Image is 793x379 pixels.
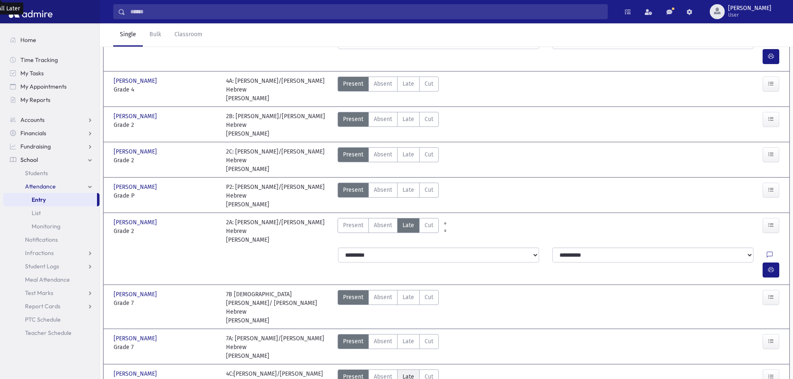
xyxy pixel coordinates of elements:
div: AttTypes [338,290,439,325]
span: Grade 4 [114,85,218,94]
a: Accounts [3,113,99,126]
a: Report Cards [3,300,99,313]
div: 2A: [PERSON_NAME]/[PERSON_NAME] Hebrew [PERSON_NAME] [226,218,330,244]
a: Bulk [143,23,168,47]
span: Monitoring [32,223,60,230]
span: My Appointments [20,83,67,90]
img: AdmirePro [7,3,55,20]
span: Late [403,293,414,302]
span: Notifications [25,236,58,243]
div: 2B: [PERSON_NAME]/[PERSON_NAME] Hebrew [PERSON_NAME] [226,112,330,138]
a: PTC Schedule [3,313,99,326]
div: AttTypes [338,112,439,138]
span: Grade 2 [114,121,218,129]
span: [PERSON_NAME] [114,147,159,156]
span: Grade 7 [114,343,218,352]
span: Time Tracking [20,56,58,64]
span: Fundraising [20,143,51,150]
span: Present [343,337,363,346]
div: 7A: [PERSON_NAME]/[PERSON_NAME] Hebrew [PERSON_NAME] [226,334,330,360]
span: [PERSON_NAME] [728,5,771,12]
span: Infractions [25,249,54,257]
span: Financials [20,129,46,137]
a: Classroom [168,23,209,47]
span: Late [403,79,414,88]
span: Present [343,150,363,159]
span: Accounts [20,116,45,124]
a: Monitoring [3,220,99,233]
span: Late [403,115,414,124]
span: List [32,209,41,217]
a: Single [113,23,143,47]
div: P2: [PERSON_NAME]/[PERSON_NAME] Hebrew [PERSON_NAME] [226,183,330,209]
a: Attendance [3,180,99,193]
span: [PERSON_NAME] [114,112,159,121]
span: Home [20,36,36,44]
span: Entry [32,196,46,203]
span: Report Cards [25,302,60,310]
span: Attendance [25,183,56,190]
span: Present [343,293,363,302]
a: Test Marks [3,286,99,300]
span: Absent [374,221,392,230]
div: AttTypes [338,183,439,209]
input: Search [125,4,607,19]
span: Cut [425,186,433,194]
span: Cut [425,221,433,230]
span: Late [403,221,414,230]
a: Entry [3,193,97,206]
span: PTC Schedule [25,316,61,323]
span: Present [343,221,363,230]
div: AttTypes [338,77,439,103]
span: Absent [374,79,392,88]
span: Grade P [114,191,218,200]
span: Student Logs [25,263,59,270]
span: Present [343,79,363,88]
span: Meal Attendance [25,276,70,283]
a: Fundraising [3,140,99,153]
a: Students [3,166,99,180]
span: Late [403,150,414,159]
div: 4A: [PERSON_NAME]/[PERSON_NAME] Hebrew [PERSON_NAME] [226,77,330,103]
a: My Tasks [3,67,99,80]
span: Teacher Schedule [25,329,72,337]
span: Present [343,186,363,194]
div: AttTypes [338,218,439,244]
span: Grade 2 [114,227,218,235]
span: Grade 7 [114,299,218,307]
span: My Tasks [20,69,44,77]
span: Cut [425,79,433,88]
a: Infractions [3,246,99,260]
span: Absent [374,150,392,159]
span: Absent [374,337,392,346]
span: Absent [374,186,392,194]
span: Absent [374,115,392,124]
span: Cut [425,150,433,159]
a: School [3,153,99,166]
span: My Reports [20,96,50,104]
div: 7B [DEMOGRAPHIC_DATA][PERSON_NAME]/ [PERSON_NAME] Hebrew [PERSON_NAME] [226,290,330,325]
a: My Appointments [3,80,99,93]
span: Students [25,169,48,177]
a: List [3,206,99,220]
a: Time Tracking [3,53,99,67]
span: Test Marks [25,289,53,297]
a: My Reports [3,93,99,107]
span: [PERSON_NAME] [114,218,159,227]
a: Notifications [3,233,99,246]
span: Grade 2 [114,156,218,165]
a: Home [3,33,99,47]
span: User [728,12,771,18]
a: Student Logs [3,260,99,273]
span: Late [403,186,414,194]
span: Absent [374,293,392,302]
a: Meal Attendance [3,273,99,286]
span: Late [403,337,414,346]
span: Cut [425,115,433,124]
span: Present [343,115,363,124]
a: Teacher Schedule [3,326,99,339]
a: Financials [3,126,99,140]
div: AttTypes [338,147,439,173]
span: [PERSON_NAME] [114,334,159,343]
span: School [20,156,38,163]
